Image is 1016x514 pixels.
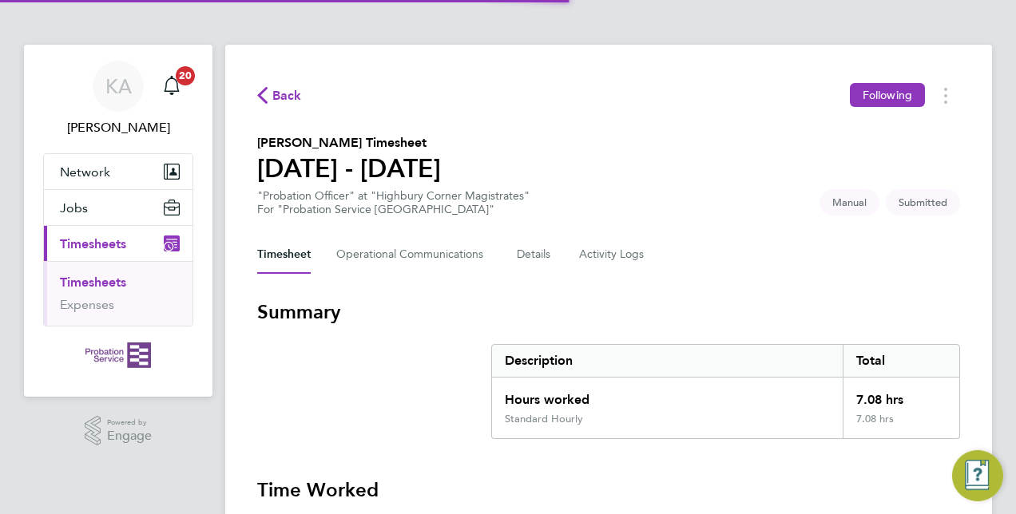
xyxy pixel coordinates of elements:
[257,152,441,184] h1: [DATE] - [DATE]
[863,88,912,102] span: Following
[44,226,192,261] button: Timesheets
[257,299,960,325] h3: Summary
[257,203,530,216] div: For "Probation Service [GEOGRAPHIC_DATA]"
[579,235,646,274] button: Activity Logs
[820,189,879,215] span: This timesheet was manually created.
[843,378,959,413] div: 7.08 hrs
[60,164,110,180] span: Network
[886,189,960,215] span: This timesheet is Submitted.
[43,118,193,137] span: Karen Anderson
[85,416,153,446] a: Powered byEngage
[336,235,491,274] button: Operational Communications
[107,416,152,429] span: Powered by
[176,66,195,85] span: 20
[272,86,302,105] span: Back
[60,297,114,312] a: Expenses
[952,450,1003,501] button: Engage Resource Center
[60,236,126,251] span: Timesheets
[257,189,530,216] div: "Probation Officer" at "Highbury Corner Magistrates"
[257,133,441,152] h2: [PERSON_NAME] Timesheet
[24,45,212,397] nav: Main navigation
[257,477,960,503] h3: Time Worked
[931,83,960,108] button: Timesheets Menu
[492,378,843,413] div: Hours worked
[105,76,132,97] span: KA
[43,61,193,137] a: KA[PERSON_NAME]
[843,413,959,438] div: 7.08 hrs
[492,345,843,377] div: Description
[60,200,88,215] span: Jobs
[505,413,583,425] div: Standard Hourly
[850,83,925,107] button: Following
[156,61,188,112] a: 20
[44,154,192,189] button: Network
[257,235,311,274] button: Timesheet
[491,344,960,439] div: Summary
[843,345,959,377] div: Total
[60,275,126,290] a: Timesheets
[43,342,193,368] a: Go to home page
[257,85,302,105] button: Back
[44,261,192,326] div: Timesheets
[107,429,152,443] span: Engage
[517,235,554,274] button: Details
[85,342,150,368] img: probationservice-logo-retina.png
[44,190,192,225] button: Jobs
